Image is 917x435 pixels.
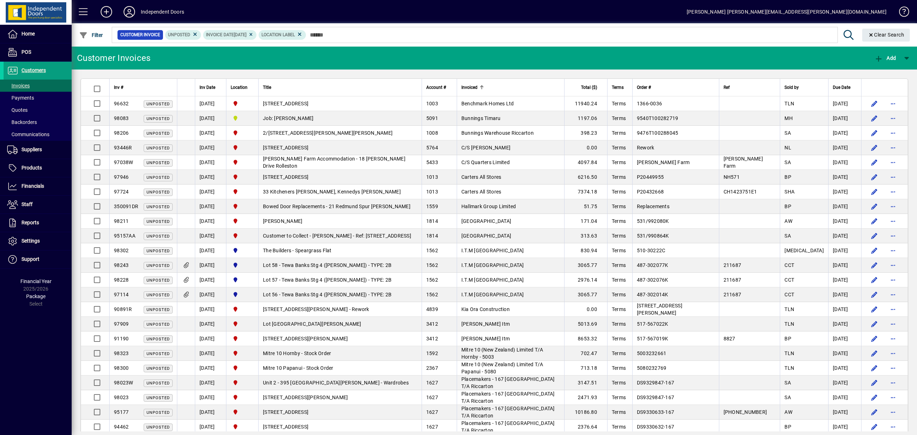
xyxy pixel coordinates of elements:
td: [DATE] [828,111,861,126]
span: 97114 [114,292,129,297]
button: Edit [869,333,880,344]
span: 90891R [114,306,132,312]
button: Edit [869,171,880,183]
td: [DATE] [195,155,226,170]
button: More options [887,113,899,124]
button: Edit [869,127,880,139]
span: Invoices [7,83,30,89]
span: BP [784,204,791,209]
a: Reports [4,214,72,232]
span: I.T.M [GEOGRAPHIC_DATA] [461,277,524,283]
button: Edit [869,406,880,418]
span: P20449955 [637,174,664,180]
span: I.T.M [GEOGRAPHIC_DATA] [461,262,524,268]
span: [STREET_ADDRESS] [263,174,308,180]
span: 1013 [426,174,438,180]
span: Products [21,165,42,171]
td: [DATE] [828,273,861,287]
div: Invoiced [461,83,560,91]
span: 531/990864K [637,233,669,239]
span: Payments [7,95,34,101]
button: Edit [869,362,880,374]
span: Unposted [168,32,190,37]
span: Unposted [147,219,170,224]
span: 5091 [426,115,438,121]
td: [DATE] [195,258,226,273]
span: POS [21,49,31,55]
td: 6216.50 [564,170,607,185]
span: 98302 [114,248,129,253]
span: Lot 56 - Tewa Banks Stg 4 ([PERSON_NAME]) - TYPE: 2B [263,292,392,297]
div: Location [231,83,254,91]
span: 5433 [426,159,438,165]
td: [DATE] [828,155,861,170]
span: Terms [612,145,626,150]
td: [DATE] [828,302,861,317]
span: NL [784,145,791,150]
td: [DATE] [828,199,861,214]
a: Staff [4,196,72,214]
span: TLN [784,101,794,106]
button: More options [887,377,899,388]
span: [PERSON_NAME] Farm [637,159,690,165]
button: Edit [869,318,880,330]
span: Customer Invoice [120,31,160,38]
button: Clear [862,29,910,42]
td: 1197.06 [564,111,607,126]
button: More options [887,171,899,183]
td: 398.23 [564,126,607,140]
span: Terms [612,83,624,91]
span: 97724 [114,189,129,195]
span: 211687 [724,277,741,283]
span: Carters All Stores [461,189,501,195]
span: [STREET_ADDRESS][PERSON_NAME] [637,303,682,316]
button: Edit [869,259,880,271]
td: [DATE] [195,214,226,229]
span: 96632 [114,101,129,106]
span: 33 Kitcheners [PERSON_NAME], Kennedys [PERSON_NAME] [263,189,401,195]
span: Terms [612,130,626,136]
span: [GEOGRAPHIC_DATA] [461,218,511,224]
span: Terms [612,174,626,180]
td: [DATE] [195,96,226,111]
td: [DATE] [828,287,861,302]
span: SHA [784,189,794,195]
button: More options [887,230,899,242]
a: POS [4,43,72,61]
td: [DATE] [195,229,226,243]
span: P20432668 [637,189,664,195]
span: Package [26,293,45,299]
span: Replacements [637,204,669,209]
td: [DATE] [828,214,861,229]
div: Sold by [784,83,824,91]
div: Order # [637,83,715,91]
td: [DATE] [195,140,226,155]
span: Inv # [114,83,123,91]
span: Bowed Door Replacements - 21 Redmund Spur [PERSON_NAME] [263,204,411,209]
span: Christchurch [231,305,254,313]
td: [DATE] [195,302,226,317]
span: 1003 [426,101,438,106]
span: 98211 [114,218,129,224]
span: Lot 57 - Tewa Banks Stg 4 ([PERSON_NAME]) - TYPE: 2B [263,277,392,283]
span: Terms [612,101,626,106]
span: I.T.M [GEOGRAPHIC_DATA] [461,248,524,253]
div: Due Date [833,83,857,91]
span: 1562 [426,262,438,268]
span: Terms [612,204,626,209]
span: Due Date [833,83,850,91]
span: Cromwell Central Otago [231,291,254,298]
span: [PERSON_NAME] [263,218,302,224]
span: Unposted [147,146,170,150]
span: BP [784,174,791,180]
td: 7374.18 [564,185,607,199]
span: Christchurch [231,232,254,240]
span: Terms [612,248,626,253]
span: Support [21,256,39,262]
span: SA [784,130,791,136]
span: Financials [21,183,44,189]
span: MH [784,115,793,121]
span: Terms [612,262,626,268]
span: 98083 [114,115,129,121]
a: Support [4,250,72,268]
